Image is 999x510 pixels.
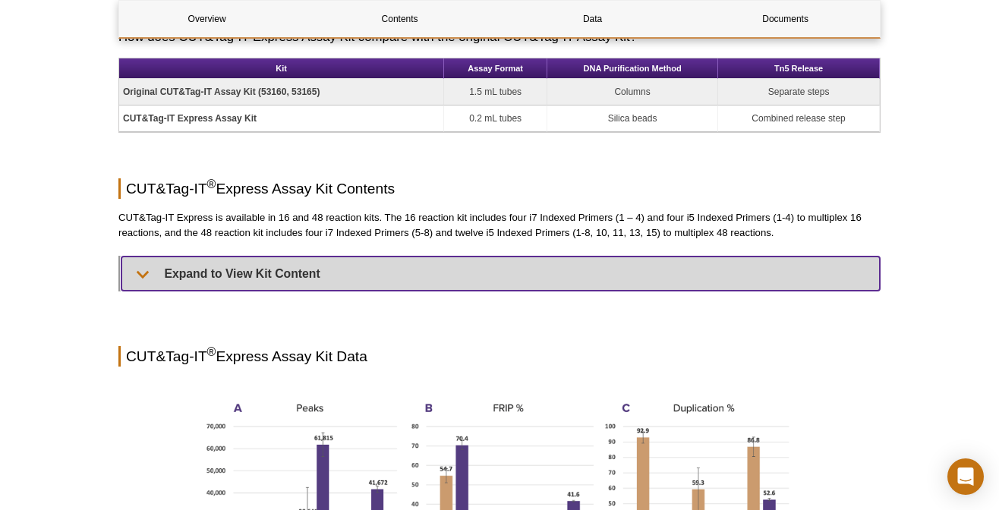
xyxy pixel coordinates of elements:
[312,1,487,37] a: Contents
[718,58,880,79] th: Tn5 Release
[698,1,873,37] a: Documents
[207,345,216,357] sup: ®
[121,257,880,291] summary: Expand to View Kit Content
[119,1,295,37] a: Overview
[718,79,880,105] td: Separate steps
[547,58,718,79] th: DNA Purification Method
[118,210,881,241] p: CUT&Tag-IT Express is available in 16 and 48 reaction kits. The 16 reaction kit includes four i7 ...
[444,105,547,132] td: 0.2 mL tubes
[444,79,547,105] td: 1.5 mL tubes
[718,105,880,132] td: Combined release step
[547,79,718,105] td: Columns
[207,178,216,190] sup: ®
[123,113,257,124] strong: CUT&Tag-IT Express Assay Kit
[444,58,547,79] th: Assay Format
[947,458,984,495] div: Open Intercom Messenger
[123,87,320,97] strong: Original CUT&Tag-IT Assay Kit (53160, 53165)
[547,105,718,132] td: Silica beads
[119,58,444,79] th: Kit
[118,178,881,199] h2: CUT&Tag-IT Express Assay Kit Contents
[118,346,881,367] h2: CUT&Tag-IT Express Assay Kit Data
[505,1,680,37] a: Data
